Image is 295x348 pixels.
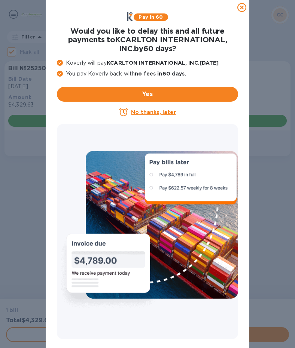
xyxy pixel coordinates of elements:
b: Pay in 60 [139,14,163,20]
b: no fees in 60 days . [135,71,186,77]
b: KCARLTON INTERNATIONAL, INC. [DATE] [107,60,219,66]
h1: Would you like to delay this and all future payments to KCARLTON INTERNATIONAL, INC. by 60 days ? [57,27,238,53]
p: Koverly will pay [57,59,238,67]
p: You pay Koverly back with [57,70,238,78]
span: Yes [63,90,232,99]
u: No thanks, later [131,109,176,115]
button: Yes [57,87,238,102]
